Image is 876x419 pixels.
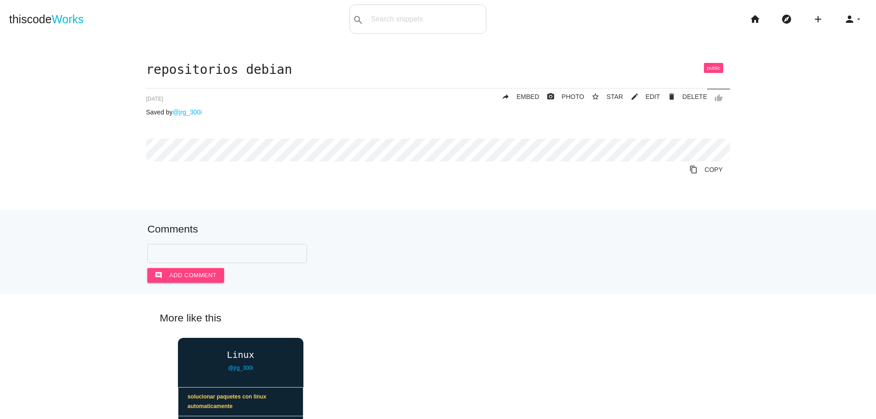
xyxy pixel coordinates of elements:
[631,88,639,105] i: mode_edit
[667,88,676,105] i: delete
[146,312,730,324] h5: More like this
[501,88,510,105] i: reply
[52,13,83,26] span: Works
[813,5,824,34] i: add
[9,5,84,34] a: thiscodeWorks
[606,93,623,100] span: STAR
[147,223,729,235] h5: Comments
[366,10,486,29] input: Search snippets
[178,388,303,416] a: solucionar paquetes con linux automaticamente
[516,93,539,100] span: EMBED
[682,161,730,178] a: Copy to Clipboard
[844,5,855,34] i: person
[562,93,584,100] span: PHOTO
[781,5,792,34] i: explore
[547,88,555,105] i: photo_camera
[623,88,660,105] a: mode_editEDIT
[178,350,303,360] a: Linux
[539,88,584,105] a: photo_cameraPHOTO
[350,5,366,33] button: search
[146,63,730,77] h1: repositorios debian
[591,88,600,105] i: star_border
[172,109,202,116] a: @jrg_300i
[228,365,253,371] a: @jrg_300i
[646,93,660,100] span: EDIT
[683,93,707,100] span: DELETE
[155,268,162,283] i: comment
[146,109,730,116] p: Saved by
[146,96,163,102] span: [DATE]
[855,5,862,34] i: arrow_drop_down
[494,88,539,105] a: replyEMBED
[750,5,761,34] i: home
[689,161,698,178] i: content_copy
[147,268,224,283] button: commentAdd comment
[660,88,707,105] a: Delete Post
[584,88,623,105] button: star_borderSTAR
[353,5,364,35] i: search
